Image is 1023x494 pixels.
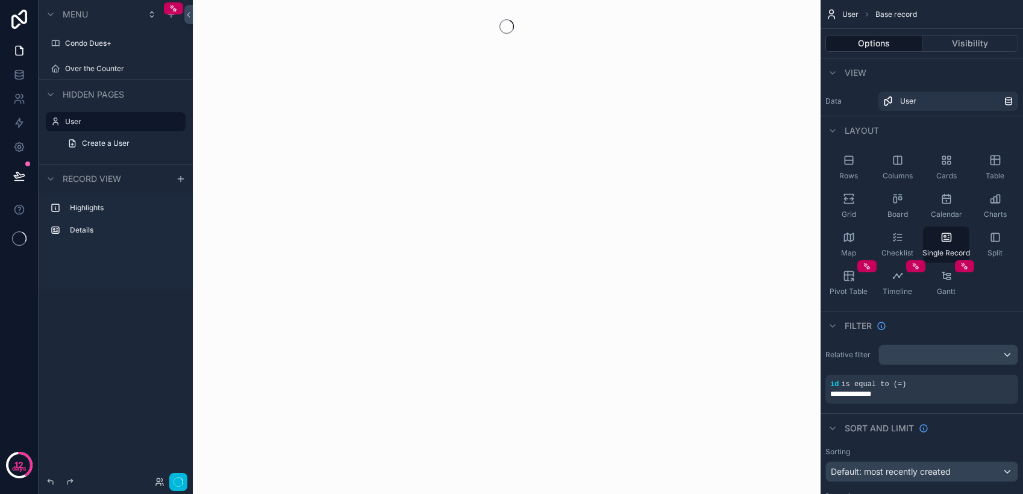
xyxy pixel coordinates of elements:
[922,248,970,258] span: Single Record
[883,287,912,296] span: Timeline
[984,210,1007,219] span: Charts
[63,173,121,185] span: Record view
[60,134,186,153] a: Create a User
[874,188,921,224] button: Board
[887,210,908,219] span: Board
[825,96,874,106] label: Data
[825,350,874,360] label: Relative filter
[845,422,914,434] span: Sort And Limit
[845,320,872,332] span: Filter
[830,287,868,296] span: Pivot Table
[70,203,176,213] label: Highlights
[922,35,1019,52] button: Visibility
[842,10,859,19] span: User
[839,171,858,181] span: Rows
[825,447,850,457] label: Sorting
[825,461,1018,482] button: Default: most recently created
[923,188,969,224] button: Calendar
[841,380,906,389] span: is equal to (=)
[931,210,962,219] span: Calendar
[82,139,130,148] span: Create a User
[900,96,916,106] span: User
[874,149,921,186] button: Columns
[874,265,921,301] button: Timeline
[874,227,921,263] button: Checklist
[70,225,176,235] label: Details
[841,248,856,258] span: Map
[883,171,913,181] span: Columns
[972,227,1018,263] button: Split
[923,149,969,186] button: Cards
[63,89,124,101] span: Hidden pages
[987,248,1003,258] span: Split
[831,466,951,477] span: Default: most recently created
[12,464,27,474] p: days
[825,149,872,186] button: Rows
[937,287,956,296] span: Gantt
[986,171,1004,181] span: Table
[875,10,917,19] span: Base record
[972,188,1018,224] button: Charts
[830,380,839,389] span: id
[845,125,879,137] span: Layout
[825,227,872,263] button: Map
[936,171,957,181] span: Cards
[923,227,969,263] button: Single Record
[825,265,872,301] button: Pivot Table
[65,64,178,73] label: Over the Counter
[842,210,856,219] span: Grid
[39,193,193,252] div: scrollable content
[65,117,178,127] label: User
[923,265,969,301] button: Gantt
[878,92,1018,111] a: User
[63,8,88,20] span: Menu
[65,39,178,48] label: Condo Dues+
[825,188,872,224] button: Grid
[825,35,922,52] button: Options
[14,459,23,471] p: 12
[881,248,913,258] span: Checklist
[845,67,866,79] span: View
[972,149,1018,186] button: Table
